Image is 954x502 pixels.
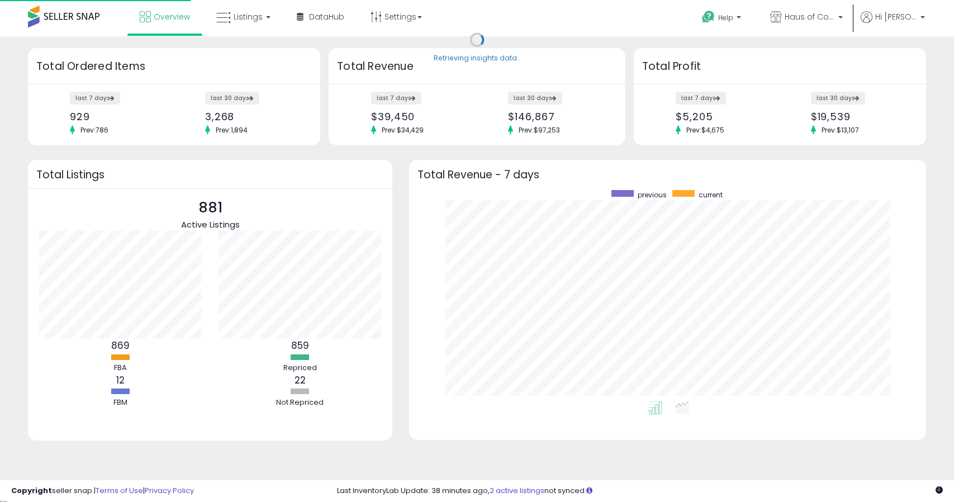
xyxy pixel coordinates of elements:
[145,485,194,496] a: Privacy Policy
[875,11,917,22] span: Hi [PERSON_NAME]
[371,92,421,105] label: last 7 days
[638,190,667,200] span: previous
[371,111,468,122] div: $39,450
[508,111,605,122] div: $146,867
[11,486,194,496] div: seller snap | |
[513,125,566,135] span: Prev: $97,253
[181,219,240,230] span: Active Listings
[701,10,715,24] i: Get Help
[111,339,130,352] b: 869
[70,111,165,122] div: 929
[699,190,723,200] span: current
[87,363,154,373] div: FBA
[75,125,114,135] span: Prev: 786
[36,171,384,179] h3: Total Listings
[205,92,259,105] label: last 30 days
[337,59,617,74] h3: Total Revenue
[681,125,730,135] span: Prev: $4,675
[816,125,865,135] span: Prev: $13,107
[434,54,520,64] div: Retrieving insights data..
[642,59,918,74] h3: Total Profit
[811,111,906,122] div: $19,539
[693,2,752,36] a: Help
[205,111,301,122] div: 3,268
[291,339,309,352] b: 859
[490,485,544,496] a: 2 active listings
[309,11,344,22] span: DataHub
[181,197,240,219] p: 881
[861,11,925,36] a: Hi [PERSON_NAME]
[586,487,592,494] i: Click here to read more about un-synced listings.
[210,125,253,135] span: Prev: 1,894
[87,397,154,408] div: FBM
[676,92,726,105] label: last 7 days
[508,92,562,105] label: last 30 days
[337,486,943,496] div: Last InventoryLab Update: 38 minutes ago, not synced.
[70,92,120,105] label: last 7 days
[376,125,429,135] span: Prev: $34,429
[718,13,733,22] span: Help
[676,111,771,122] div: $5,205
[811,92,865,105] label: last 30 days
[267,363,334,373] div: Repriced
[267,397,334,408] div: Not Repriced
[36,59,312,74] h3: Total Ordered Items
[96,485,143,496] a: Terms of Use
[295,373,306,387] b: 22
[785,11,835,22] span: Haus of Commerce
[417,171,918,179] h3: Total Revenue - 7 days
[11,485,52,496] strong: Copyright
[154,11,190,22] span: Overview
[116,373,125,387] b: 12
[234,11,263,22] span: Listings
